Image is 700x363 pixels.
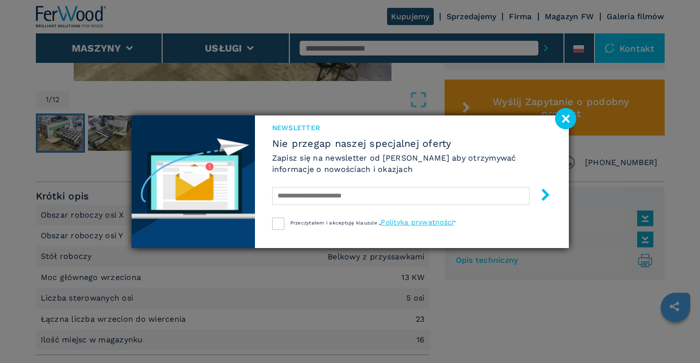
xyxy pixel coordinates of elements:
span: Przeczytałem i akceptuję klauzule „ [290,220,381,225]
img: Newsletter image [132,115,255,248]
a: Polityka prywatności [381,218,453,226]
span: ” [453,220,455,225]
span: Newsletter [272,123,552,133]
h6: Zapisz się na newsletter od [PERSON_NAME] aby otrzymywać informacje o nowościach i okazjach [272,152,552,175]
span: Nie przegap naszej specjalnej oferty [272,138,552,149]
button: submit-button [530,185,552,208]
